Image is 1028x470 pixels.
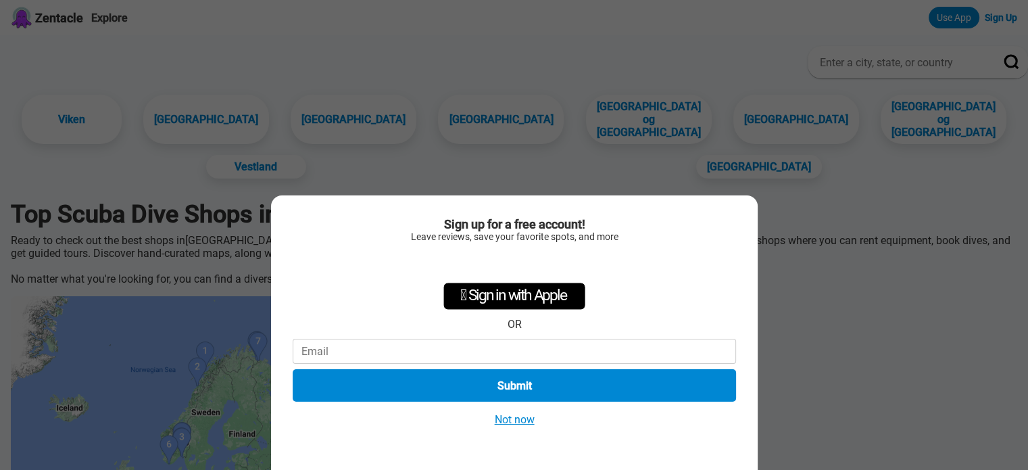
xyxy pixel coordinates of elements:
button: Submit [293,369,736,402]
div: Sign in with Apple [443,283,585,310]
div: Leave reviews, save your favorite spots, and more [293,231,736,242]
div: OR [507,318,521,331]
iframe: Кнопка "Войти с аккаунтом Google" [426,249,603,279]
div: Sign up for a free account! [293,217,736,231]
input: Email [293,339,736,364]
button: Not now [490,413,538,427]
